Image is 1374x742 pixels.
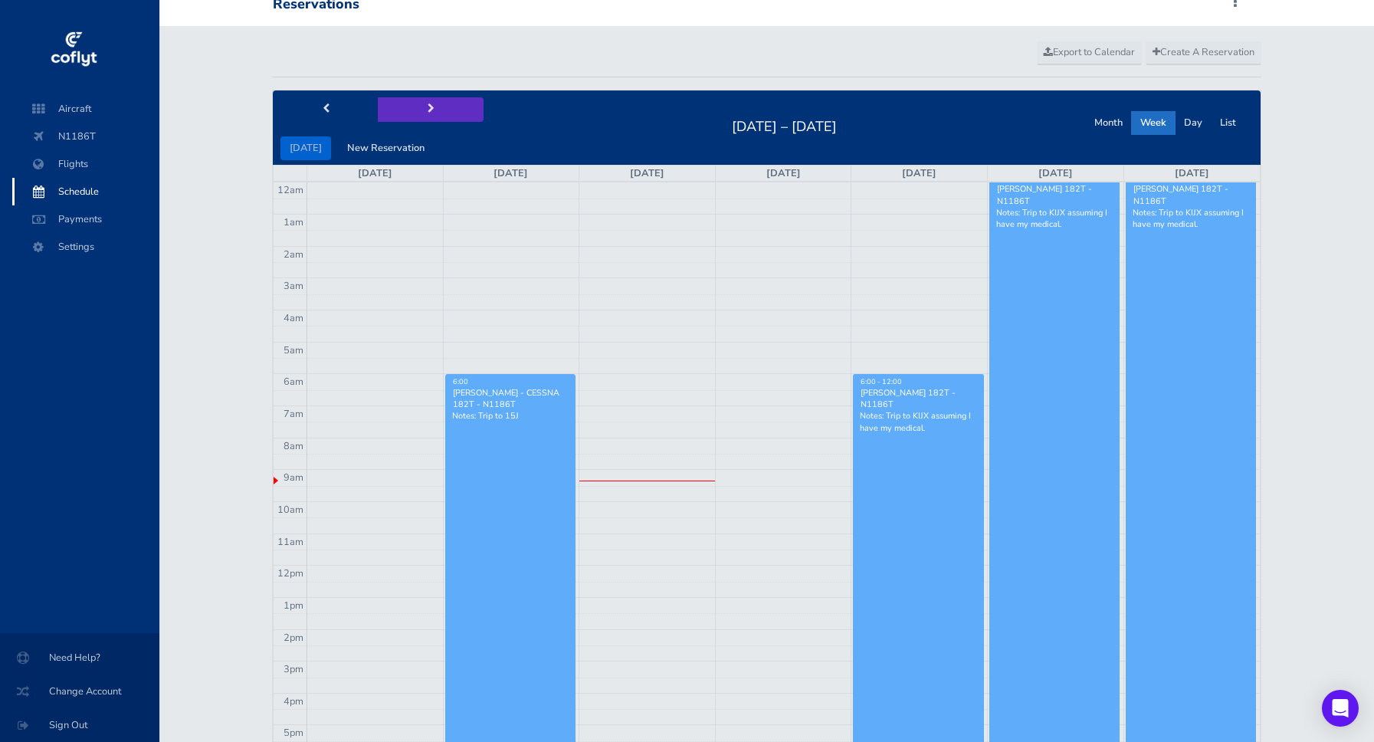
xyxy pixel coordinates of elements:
span: Create A Reservation [1153,45,1254,59]
span: Aircraft [28,95,144,123]
h2: [DATE] – [DATE] [723,114,846,136]
span: Change Account [18,678,141,705]
span: 6:00 [453,377,468,386]
a: [DATE] [1038,166,1073,180]
span: 4am [284,311,303,325]
span: Schedule [28,178,144,205]
span: 10am [277,503,303,517]
div: [PERSON_NAME] 182T - N1186T [1133,183,1250,206]
a: [DATE] [766,166,801,180]
button: prev [273,97,379,121]
div: [PERSON_NAME] 182T - N1186T [860,387,976,410]
span: 5am [284,343,303,357]
button: [DATE] [280,136,331,160]
a: [DATE] [630,166,664,180]
button: Day [1175,111,1212,135]
span: Payments [28,205,144,233]
span: 3am [284,279,303,293]
a: [DATE] [1175,166,1209,180]
p: Notes: Trip to 15J [452,410,569,422]
span: N1186T [28,123,144,150]
span: 6:00 - 12:00 [861,377,902,386]
span: 6am [284,375,303,389]
span: Settings [28,233,144,261]
span: 12am [277,183,303,197]
p: Notes: Trip to KIJX assuming I have my medical. [1133,207,1250,230]
span: Flights [28,150,144,178]
p: Notes: Trip to KIJX assuming I have my medical. [996,207,1113,230]
span: 3pm [284,662,303,676]
button: next [378,97,484,121]
a: [DATE] [494,166,528,180]
a: Create A Reservation [1146,41,1261,64]
span: Need Help? [18,644,141,671]
span: 9am [284,471,303,484]
button: Week [1131,111,1176,135]
img: coflyt logo [48,27,99,73]
a: [DATE] [358,166,392,180]
span: 5pm [284,726,303,740]
div: Open Intercom Messenger [1322,690,1359,727]
span: Export to Calendar [1044,45,1135,59]
button: Month [1085,111,1132,135]
button: List [1211,111,1245,135]
a: Export to Calendar [1037,41,1142,64]
span: 12pm [277,566,303,580]
span: 11am [277,535,303,549]
span: 2am [284,248,303,261]
p: Notes: Trip to KIJX assuming I have my medical. [860,410,976,433]
button: New Reservation [338,136,434,160]
span: 8am [284,439,303,453]
span: 1am [284,215,303,229]
div: [PERSON_NAME] 182T - N1186T [996,183,1113,206]
a: [DATE] [902,166,936,180]
span: Sign Out [18,711,141,739]
span: 4pm [284,694,303,708]
span: 2pm [284,631,303,645]
div: [PERSON_NAME] - CESSNA 182T - N1186T [452,387,569,410]
span: 1pm [284,599,303,612]
span: 7am [284,407,303,421]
